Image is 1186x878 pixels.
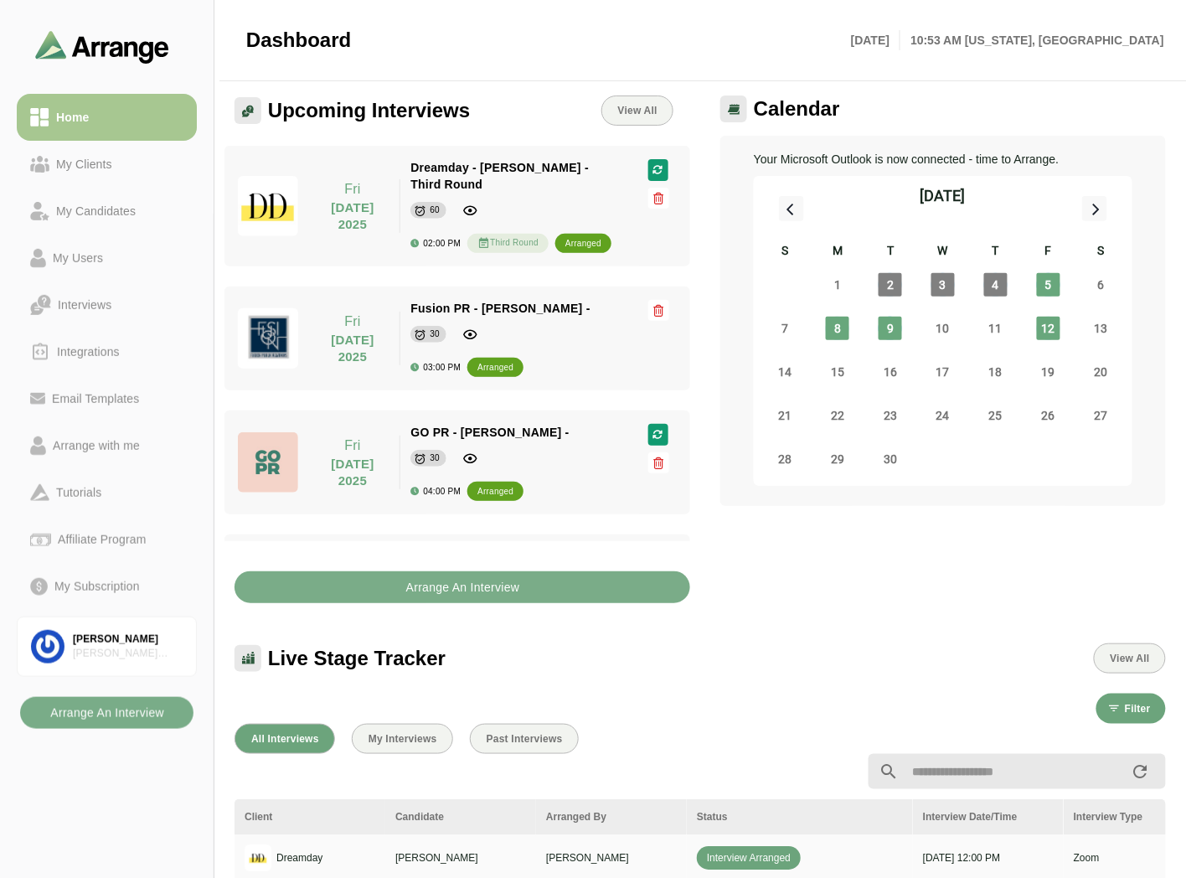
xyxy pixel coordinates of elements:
span: Past Interviews [486,733,563,745]
p: [PERSON_NAME] [395,850,526,865]
p: Fri [316,312,390,332]
span: Friday, September 19, 2025 [1037,360,1060,384]
span: Saturday, September 27, 2025 [1090,404,1113,427]
div: 30 [430,326,440,343]
img: dreamdayla_logo.jpg [238,176,298,236]
div: S [759,241,812,263]
a: My Subscription [17,563,197,610]
a: Integrations [17,328,197,375]
div: M [812,241,864,263]
b: Arrange An Interview [405,571,520,603]
i: appended action [1131,762,1151,782]
span: View All [617,105,657,116]
div: S [1075,241,1127,263]
div: T [969,241,1022,263]
span: All Interviews [250,733,319,745]
a: My Candidates [17,188,197,235]
div: [PERSON_NAME] [73,633,183,647]
span: Friday, September 5, 2025 [1037,273,1060,297]
p: 10:53 AM [US_STATE], [GEOGRAPHIC_DATA] [900,30,1164,50]
div: My Users [46,248,110,268]
span: Calendar [754,96,840,121]
p: Fri [316,436,390,456]
p: [DATE] 2025 [316,332,390,365]
a: Interviews [17,281,197,328]
span: Monday, September 15, 2025 [826,360,849,384]
span: Thursday, September 11, 2025 [984,317,1008,340]
span: Filter [1124,703,1151,715]
span: Sunday, September 14, 2025 [773,360,797,384]
button: Arrange An Interview [235,571,690,603]
p: Your Microsoft Outlook is now connected - time to Arrange. [754,149,1132,169]
span: Tuesday, September 2, 2025 [879,273,902,297]
div: My Clients [49,154,119,174]
div: 60 [430,202,440,219]
div: Arrange with me [46,436,147,456]
div: My Subscription [48,576,147,597]
a: Affiliate Program [17,516,197,563]
span: Fusion PR - [PERSON_NAME] - [410,302,590,315]
a: Email Templates [17,375,197,422]
span: Thursday, September 25, 2025 [984,404,1008,427]
p: Dreamday [276,850,322,865]
span: My Interviews [368,733,437,745]
img: logo [245,844,271,871]
div: Home [49,107,95,127]
p: [DATE] 2025 [316,199,390,233]
span: Sunday, September 21, 2025 [773,404,797,427]
img: fusion-logo.jpg [238,308,298,369]
span: Saturday, September 6, 2025 [1090,273,1113,297]
span: Monday, September 29, 2025 [826,447,849,471]
div: arranged [477,359,513,376]
span: Upcoming Interviews [268,98,470,123]
div: [DATE] [920,184,966,208]
span: Tuesday, September 23, 2025 [879,404,902,427]
span: Friday, September 12, 2025 [1037,317,1060,340]
span: Live Stage Tracker [268,646,446,671]
div: Email Templates [45,389,146,409]
span: Thursday, September 4, 2025 [984,273,1008,297]
span: Friday, September 26, 2025 [1037,404,1060,427]
span: Thursday, September 18, 2025 [984,360,1008,384]
span: Wednesday, September 24, 2025 [931,404,955,427]
div: Candidate [395,809,526,824]
div: Interviews [51,295,118,315]
div: T [864,241,917,263]
span: GO PR - [PERSON_NAME] - [410,426,569,439]
span: Wednesday, September 3, 2025 [931,273,955,297]
span: Wednesday, September 10, 2025 [931,317,955,340]
img: arrangeai-name-small-logo.4d2b8aee.svg [35,30,169,63]
div: 03:00 PM [410,363,461,372]
span: Saturday, September 20, 2025 [1090,360,1113,384]
div: 30 [430,450,440,467]
b: Arrange An Interview [49,697,164,729]
span: Dreamday - [PERSON_NAME] - Third Round [410,161,589,191]
div: Interview Date/Time [923,809,1054,824]
a: Arrange with me [17,422,197,469]
button: Filter [1096,694,1166,724]
span: Dashboard [246,28,351,53]
span: Sunday, September 7, 2025 [773,317,797,340]
span: Tuesday, September 30, 2025 [879,447,902,471]
div: Integrations [50,342,126,362]
p: [DATE] 2025 [316,456,390,489]
span: Saturday, September 13, 2025 [1090,317,1113,340]
img: GO-PR-LOGO.jpg [238,432,298,493]
div: Client [245,809,375,824]
span: Monday, September 8, 2025 [826,317,849,340]
button: View All [1094,643,1166,674]
span: Tuesday, September 16, 2025 [879,360,902,384]
div: Affiliate Program [51,529,152,550]
div: arranged [477,483,513,500]
div: 04:00 PM [410,487,461,496]
button: All Interviews [235,724,335,754]
span: Sunday, September 28, 2025 [773,447,797,471]
div: W [917,241,970,263]
span: Interview Arranged [697,846,801,870]
button: Arrange An Interview [20,697,193,729]
a: Tutorials [17,469,197,516]
div: Tutorials [49,483,108,503]
span: Monday, September 1, 2025 [826,273,849,297]
a: View All [601,96,673,126]
div: Third Round [467,234,549,253]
